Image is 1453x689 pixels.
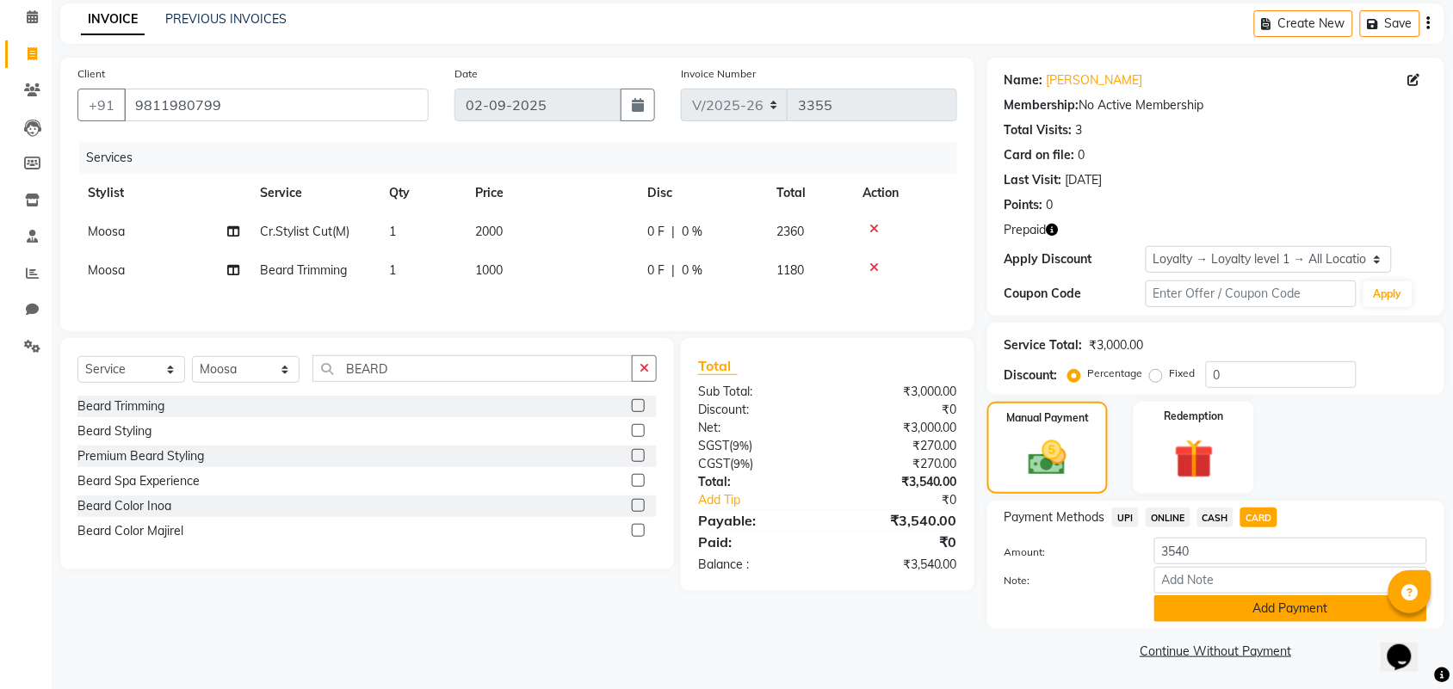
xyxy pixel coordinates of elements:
button: Add Payment [1154,595,1427,622]
label: Manual Payment [1006,410,1089,426]
div: Payable: [685,510,828,531]
th: Stylist [77,174,250,212]
a: [PERSON_NAME] [1047,71,1143,89]
a: Add Tip [685,491,851,509]
span: SGST [698,438,729,453]
span: 2000 [475,224,503,239]
span: 9% [733,457,750,471]
label: Invoice Number [681,66,756,82]
div: 0 [1047,196,1054,214]
label: Redemption [1165,409,1224,424]
input: Amount [1154,538,1427,564]
span: 1180 [776,262,804,278]
span: 0 F [647,261,665,280]
div: Premium Beard Styling [77,447,204,465]
div: Sub Total: [685,383,828,401]
input: Search or Scan [312,355,633,382]
div: ( ) [685,455,828,473]
div: Beard Trimming [77,397,164,415]
div: Coupon Code [1005,285,1146,303]
span: Payment Methods [1005,508,1105,526]
th: Qty [379,174,465,212]
span: | [671,261,675,280]
span: Total [698,357,738,375]
span: CASH [1197,508,1234,527]
button: +91 [77,89,126,121]
th: Service [250,174,379,212]
button: Apply [1363,281,1413,307]
span: Prepaid [1005,221,1047,239]
div: ₹0 [851,491,970,509]
label: Fixed [1170,366,1196,381]
th: Price [465,174,637,212]
label: Note: [992,573,1141,588]
span: 0 % [682,223,702,241]
span: CGST [698,456,730,471]
label: Client [77,66,105,82]
div: Beard Color Inoa [77,497,171,515]
div: Card on file: [1005,146,1075,164]
img: _cash.svg [1017,436,1079,480]
div: Membership: [1005,96,1079,114]
div: Services [79,142,970,174]
label: Percentage [1088,366,1143,381]
div: Beard Spa Experience [77,472,200,490]
input: Add Note [1154,567,1427,594]
span: 2360 [776,224,804,239]
iframe: chat widget [1381,620,1436,672]
div: ₹3,000.00 [827,383,970,401]
label: Amount: [992,544,1141,560]
div: Service Total: [1005,336,1083,354]
div: Points: [1005,196,1043,214]
label: Date [454,66,478,82]
div: ₹270.00 [827,437,970,455]
span: Moosa [88,262,125,278]
div: Discount: [685,401,828,419]
div: ₹3,000.00 [827,419,970,437]
div: Last Visit: [1005,171,1062,189]
input: Search by Name/Mobile/Email/Code [124,89,429,121]
span: Cr.Stylist Cut(M) [260,224,349,239]
a: Continue Without Payment [991,643,1441,661]
span: 9% [733,439,749,452]
a: INVOICE [81,4,145,35]
button: Create New [1254,10,1353,37]
span: ONLINE [1146,508,1190,527]
th: Disc [637,174,766,212]
div: 0 [1079,146,1085,164]
div: Beard Styling [77,422,151,440]
div: ₹270.00 [827,455,970,473]
span: UPI [1112,508,1139,527]
div: ₹0 [827,532,970,552]
span: 1 [389,262,396,278]
div: ₹3,540.00 [827,556,970,574]
div: [DATE] [1066,171,1103,189]
a: PREVIOUS INVOICES [165,11,287,27]
div: Net: [685,419,828,437]
th: Action [852,174,957,212]
span: 1 [389,224,396,239]
div: Total Visits: [1005,121,1073,139]
span: 0 % [682,261,702,280]
span: Beard Trimming [260,262,347,278]
div: No Active Membership [1005,96,1427,114]
div: Total: [685,473,828,491]
span: Moosa [88,224,125,239]
span: CARD [1240,508,1277,527]
div: Name: [1005,71,1043,89]
div: ₹0 [827,401,970,419]
span: 1000 [475,262,503,278]
div: Discount: [1005,366,1058,384]
th: Total [766,174,852,212]
div: ₹3,000.00 [1090,336,1144,354]
div: ₹3,540.00 [827,473,970,491]
span: 0 F [647,223,665,241]
button: Save [1360,10,1420,37]
span: | [671,223,675,241]
div: Beard Color Majirel [77,522,183,540]
div: Paid: [685,532,828,552]
input: Enter Offer / Coupon Code [1146,280,1357,307]
div: ( ) [685,437,828,455]
div: 3 [1076,121,1083,139]
div: ₹3,540.00 [827,510,970,531]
